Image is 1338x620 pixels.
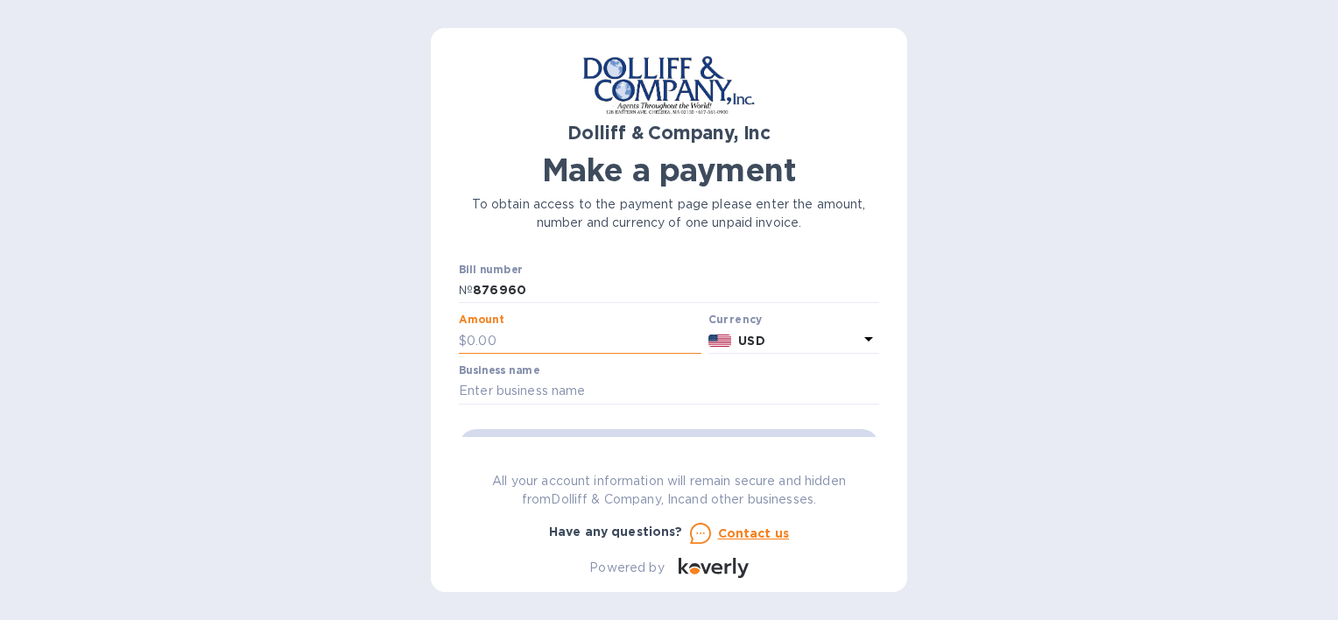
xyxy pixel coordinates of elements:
b: USD [738,334,764,348]
input: 0.00 [467,328,701,354]
b: Dolliff & Company, Inc [567,122,771,144]
input: Enter business name [459,378,879,405]
img: USD [708,335,732,347]
input: Enter bill number [473,278,879,304]
b: Have any questions? [549,525,683,539]
p: $ [459,332,467,350]
label: Bill number [459,264,522,275]
u: Contact us [718,526,790,540]
p: To obtain access to the payment page please enter the amount, number and currency of one unpaid i... [459,195,879,232]
label: Amount [459,315,504,326]
p: № [459,281,473,299]
label: Business name [459,365,539,376]
b: Currency [708,313,763,326]
p: Powered by [589,559,664,577]
h1: Make a payment [459,151,879,188]
p: All your account information will remain secure and hidden from Dolliff & Company, Inc and other ... [459,472,879,509]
